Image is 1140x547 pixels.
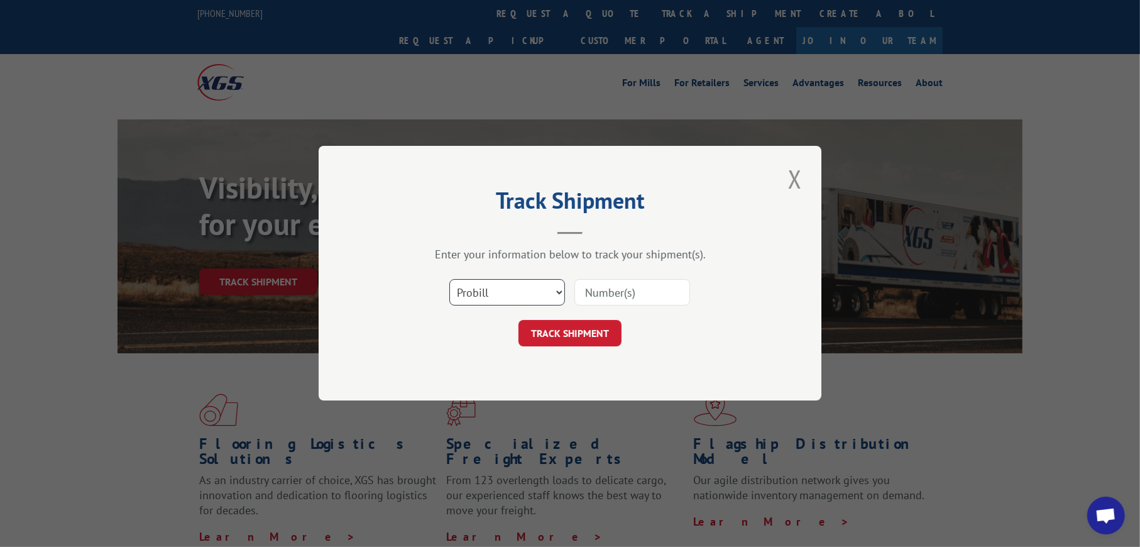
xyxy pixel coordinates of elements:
[574,280,690,306] input: Number(s)
[381,192,759,216] h2: Track Shipment
[518,321,622,347] button: TRACK SHIPMENT
[784,162,806,196] button: Close modal
[1087,497,1125,534] a: Open chat
[381,248,759,262] div: Enter your information below to track your shipment(s).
